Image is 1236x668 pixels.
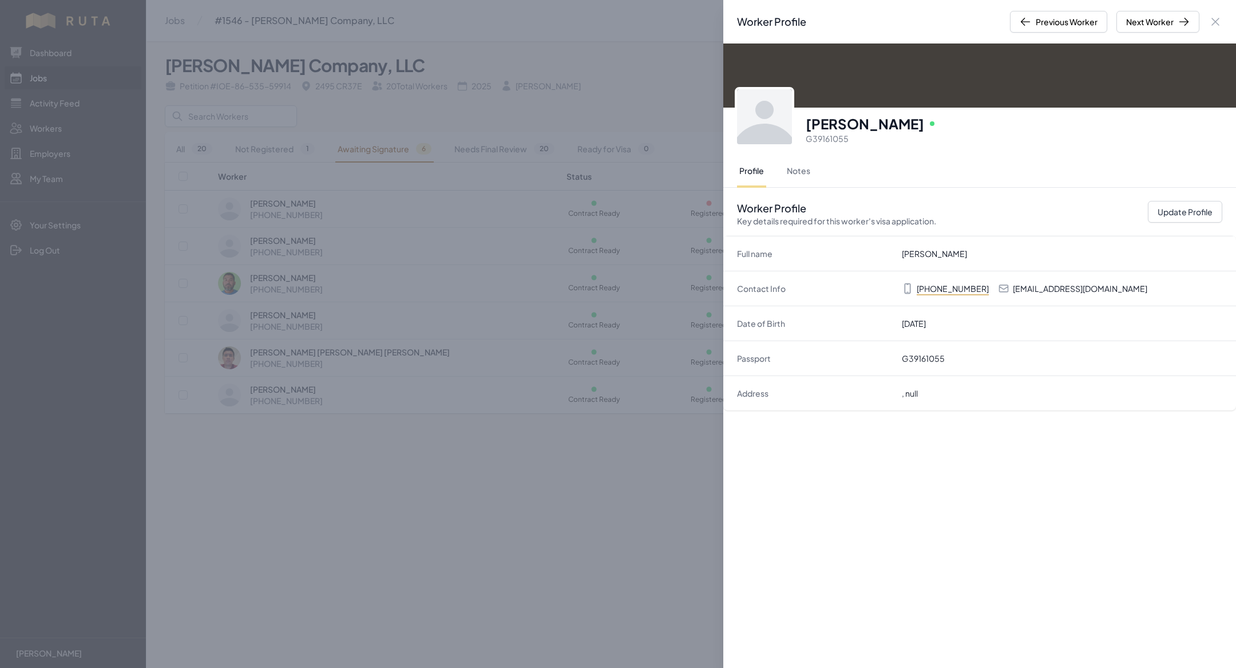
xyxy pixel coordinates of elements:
dd: [PERSON_NAME] [902,248,1222,259]
dt: Contact Info [737,283,893,294]
dt: Address [737,388,893,399]
button: Update Profile [1148,201,1222,223]
h3: [PERSON_NAME] [806,114,924,133]
p: [PHONE_NUMBER] [917,283,989,294]
dt: Passport [737,353,893,364]
p: G39161055 [806,133,1222,144]
button: Next Worker [1116,11,1199,33]
h2: Worker Profile [737,14,806,30]
dt: Full name [737,248,893,259]
dt: Date of Birth [737,318,893,329]
dd: [DATE] [902,318,1222,329]
h2: Worker Profile [737,201,936,227]
dd: , null [902,388,1222,399]
p: Key details required for this worker's visa application. [737,215,936,227]
dd: G39161055 [902,353,1222,364]
p: [EMAIL_ADDRESS][DOMAIN_NAME] [1013,283,1147,294]
button: Notes [785,156,813,188]
button: Previous Worker [1010,11,1107,33]
button: Profile [737,156,766,188]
